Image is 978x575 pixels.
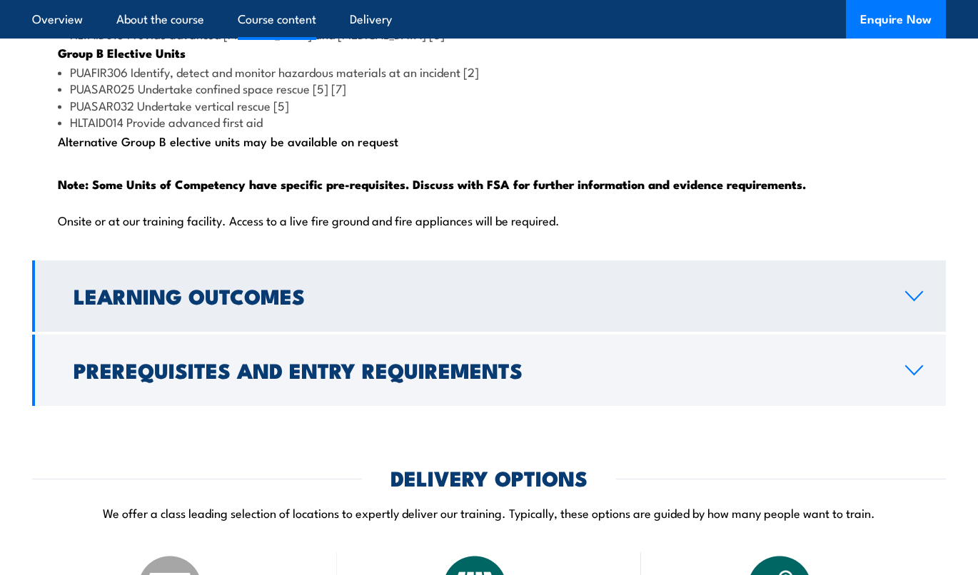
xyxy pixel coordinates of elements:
[58,44,186,62] strong: Group B Elective Units
[58,80,920,96] li: PUASAR025 Undertake confined space rescue [5] [7]
[32,504,946,521] p: We offer a class leading selection of locations to expertly deliver our training. Typically, thes...
[58,113,920,130] li: HLTAID014 Provide advanced first aid
[74,286,882,305] h2: Learning Outcomes
[32,260,946,332] a: Learning Outcomes
[58,175,806,193] strong: Note: Some Units of Competency have specific pre-requisites. Discuss with FSA for further informa...
[58,213,920,227] p: Onsite or at our training facility. Access to a live fire ground and fire appliances will be requ...
[32,335,946,406] a: Prerequisites and Entry Requirements
[74,360,882,379] h2: Prerequisites and Entry Requirements
[58,63,920,80] li: PUAFIR306 Identify, detect and monitor hazardous materials at an incident [2]
[58,97,920,113] li: PUASAR032 Undertake vertical rescue [5]
[390,468,588,487] h2: DELIVERY OPTIONS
